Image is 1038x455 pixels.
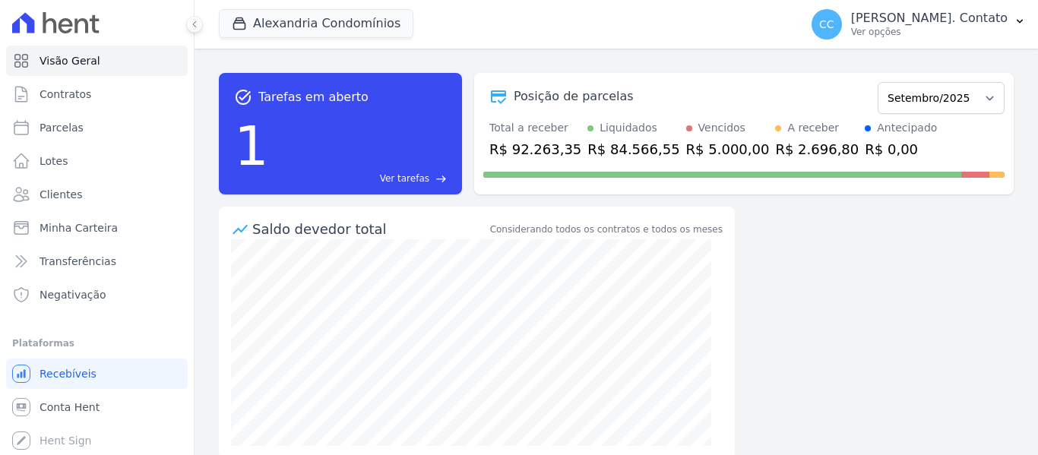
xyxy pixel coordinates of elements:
[587,139,679,160] div: R$ 84.566,55
[380,172,429,185] span: Ver tarefas
[775,139,859,160] div: R$ 2.696,80
[489,120,581,136] div: Total a receber
[851,26,1008,38] p: Ver opções
[600,120,657,136] div: Liquidados
[40,400,100,415] span: Conta Hent
[787,120,839,136] div: A receber
[40,254,116,269] span: Transferências
[219,9,413,38] button: Alexandria Condomínios
[258,88,369,106] span: Tarefas em aberto
[877,120,937,136] div: Antecipado
[435,173,447,185] span: east
[12,334,182,352] div: Plataformas
[819,19,834,30] span: CC
[6,246,188,276] a: Transferências
[40,153,68,169] span: Lotes
[6,79,188,109] a: Contratos
[234,88,252,106] span: task_alt
[489,139,581,160] div: R$ 92.263,35
[6,359,188,389] a: Recebíveis
[6,392,188,422] a: Conta Hent
[6,280,188,310] a: Negativação
[6,146,188,176] a: Lotes
[252,219,487,239] div: Saldo devedor total
[40,187,82,202] span: Clientes
[851,11,1008,26] p: [PERSON_NAME]. Contato
[6,213,188,243] a: Minha Carteira
[275,172,447,185] a: Ver tarefas east
[514,87,634,106] div: Posição de parcelas
[40,287,106,302] span: Negativação
[40,53,100,68] span: Visão Geral
[40,220,118,235] span: Minha Carteira
[698,120,745,136] div: Vencidos
[6,112,188,143] a: Parcelas
[865,139,937,160] div: R$ 0,00
[40,87,91,102] span: Contratos
[40,120,84,135] span: Parcelas
[686,139,770,160] div: R$ 5.000,00
[490,223,723,236] div: Considerando todos os contratos e todos os meses
[6,46,188,76] a: Visão Geral
[40,366,97,381] span: Recebíveis
[799,3,1038,46] button: CC [PERSON_NAME]. Contato Ver opções
[234,106,269,185] div: 1
[6,179,188,210] a: Clientes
